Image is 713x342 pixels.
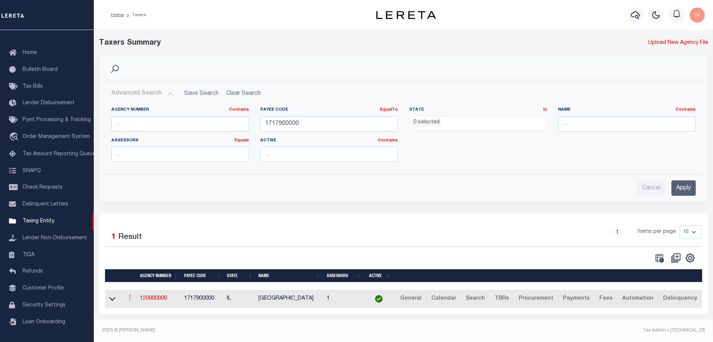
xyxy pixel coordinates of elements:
[23,202,68,207] span: Delinquent Letters
[462,293,488,305] a: Search
[118,231,142,243] label: Result
[671,180,696,196] input: Apply
[23,117,91,123] span: Pymt Processing & Tracking
[364,269,394,282] th: Active: activate to sort column ascending
[23,67,58,72] span: Bulletin Board
[23,269,43,274] span: Refunds
[637,180,665,196] input: Cancel
[675,108,696,112] a: Contains
[9,132,21,142] i: travel_explore
[111,13,124,17] a: Home
[560,293,593,305] a: Payments
[255,269,324,282] th: Name: activate to sort column ascending
[255,290,324,308] td: [GEOGRAPHIC_DATA]
[324,269,364,282] th: Assessors: activate to sort column ascending
[260,107,398,113] label: Payee Code
[99,37,553,49] div: Taxers Summary
[181,269,224,282] th: Payee Code: activate to sort column ascending
[23,319,65,325] span: Loan Onboarding
[428,293,459,305] a: Calendar
[23,151,96,157] span: Tax Amount Reporting Queue
[613,228,621,236] a: 1
[376,11,436,19] img: logo-dark.svg
[181,290,224,308] td: 1717900000
[111,86,174,101] button: Advanced Search
[23,219,54,224] span: Taxing Entity
[558,107,696,113] label: Name
[23,168,41,173] span: SNAPQ
[111,138,249,144] label: Assessors
[638,228,676,236] span: Items per page
[409,327,705,334] div: Tax Admin v.[TECHNICAL_ID]
[97,327,404,334] div: 2025 © [PERSON_NAME].
[260,138,398,144] label: Active
[23,100,75,106] span: Lender Disbursement
[234,138,249,142] a: Equals
[619,293,657,305] a: Automation
[23,286,64,291] span: Customer Profile
[543,108,547,112] a: In
[260,147,398,162] input: ...
[409,107,547,113] label: State
[375,295,383,303] img: check-icon-green.svg
[124,12,146,18] li: Taxers
[324,290,364,308] td: 1
[690,7,705,22] img: svg+xml;base64,PHN2ZyB4bWxucz0iaHR0cDovL3d3dy53My5vcmcvMjAwMC9zdmciIHBvaW50ZXItZXZlbnRzPSJub25lIi...
[380,108,398,112] a: EqualTo
[111,107,249,113] label: Agency Number
[23,84,43,89] span: Tax Bills
[23,50,37,55] span: Home
[260,116,398,132] input: ...
[140,296,167,301] a: 120900000
[660,293,701,305] a: Delinquency
[23,252,35,257] span: TIQA
[229,108,249,112] a: Contains
[23,134,90,139] span: Order Management System
[596,293,616,305] a: Fees
[558,116,696,132] input: ...
[515,293,557,305] a: Procurement
[378,138,398,142] a: Contains
[111,233,116,241] span: 1
[224,290,255,308] td: IL
[224,269,255,282] th: State: activate to sort column ascending
[648,39,708,47] a: Upload New Agency File
[111,116,249,132] input: ...
[491,293,512,305] a: TBRs
[411,118,441,127] li: 0 selected
[397,293,425,305] a: General
[23,303,66,308] span: Security Settings
[137,269,181,282] th: Agency Number: activate to sort column ascending
[111,147,249,162] input: ...
[23,185,63,190] span: Check Requests
[23,235,87,241] span: Lender Non-Disbursement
